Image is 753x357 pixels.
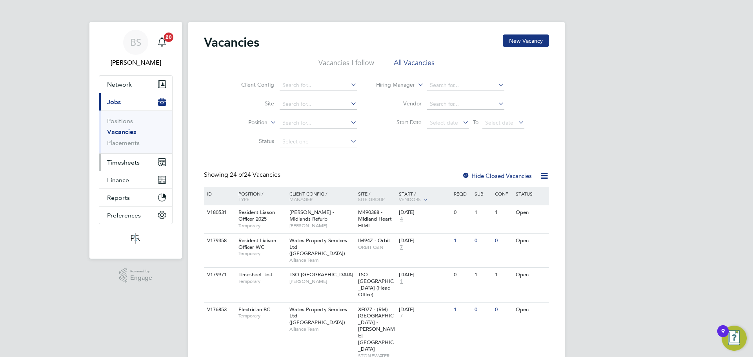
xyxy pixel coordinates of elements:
[107,81,132,88] span: Network
[452,234,472,248] div: 1
[280,118,357,129] input: Search for...
[107,194,130,201] span: Reports
[205,187,233,200] div: ID
[473,268,493,282] div: 1
[107,98,121,106] span: Jobs
[99,171,172,188] button: Finance
[238,250,286,257] span: Temporary
[462,172,532,179] label: Hide Closed Vacancies
[99,93,172,111] button: Jobs
[721,331,725,341] div: 9
[289,237,347,257] span: Wates Property Services Ltd ([GEOGRAPHIC_DATA])
[289,223,354,229] span: [PERSON_NAME]
[107,117,133,125] a: Positions
[399,313,404,319] span: 7
[473,303,493,317] div: 0
[430,119,458,126] span: Select date
[358,209,392,229] span: M490388 - Midland Heart HfML
[130,37,141,47] span: BS
[514,234,548,248] div: Open
[205,303,233,317] div: V176853
[452,303,472,317] div: 1
[222,119,267,127] label: Position
[107,159,140,166] span: Timesheets
[399,272,450,278] div: [DATE]
[107,176,129,184] span: Finance
[376,119,422,126] label: Start Date
[238,306,270,313] span: Electrician BC
[376,100,422,107] label: Vendor
[280,99,357,110] input: Search for...
[514,205,548,220] div: Open
[358,244,395,250] span: ORBIT C&N
[493,268,513,282] div: 1
[130,268,152,275] span: Powered by
[370,81,415,89] label: Hiring Manager
[399,209,450,216] div: [DATE]
[238,237,276,250] span: Resident Liaison Officer WC
[238,271,273,278] span: Timesheet Test
[514,187,548,200] div: Status
[493,187,513,200] div: Conf
[89,22,182,259] nav: Main navigation
[107,212,141,219] span: Preferences
[230,171,244,179] span: 24 of
[427,99,504,110] input: Search for...
[473,234,493,248] div: 0
[358,237,390,244] span: IM94Z - Orbit
[99,232,173,245] a: Go to home page
[289,271,353,278] span: TSO-[GEOGRAPHIC_DATA]
[287,187,356,206] div: Client Config /
[154,30,170,55] a: 20
[99,207,172,224] button: Preferences
[289,278,354,285] span: [PERSON_NAME]
[280,80,357,91] input: Search for...
[230,171,280,179] span: 24 Vacancies
[107,139,140,147] a: Placements
[205,205,233,220] div: V180531
[205,234,233,248] div: V179358
[289,306,347,326] span: Wates Property Services Ltd ([GEOGRAPHIC_DATA])
[356,187,397,206] div: Site /
[503,34,549,47] button: New Vacancy
[514,303,548,317] div: Open
[130,275,152,281] span: Engage
[238,196,249,202] span: Type
[427,80,504,91] input: Search for...
[233,187,287,206] div: Position /
[452,187,472,200] div: Reqd
[493,303,513,317] div: 0
[204,34,259,50] h2: Vacancies
[485,119,513,126] span: Select date
[107,128,136,136] a: Vacancies
[399,216,404,223] span: 4
[318,58,374,72] li: Vacancies I follow
[399,244,404,251] span: 7
[99,111,172,153] div: Jobs
[289,209,334,222] span: [PERSON_NAME] - Midlands Refurb
[99,76,172,93] button: Network
[397,187,452,207] div: Start /
[119,268,153,283] a: Powered byEngage
[289,196,313,202] span: Manager
[493,234,513,248] div: 0
[473,205,493,220] div: 1
[229,138,274,145] label: Status
[289,326,354,332] span: Alliance Team
[399,196,421,202] span: Vendors
[164,33,173,42] span: 20
[358,306,395,352] span: XF077 - (RM) [GEOGRAPHIC_DATA] - [PERSON_NAME][GEOGRAPHIC_DATA]
[722,326,747,351] button: Open Resource Center, 9 new notifications
[238,223,286,229] span: Temporary
[238,278,286,285] span: Temporary
[99,58,173,67] span: Beth Seddon
[99,154,172,171] button: Timesheets
[452,268,472,282] div: 0
[229,100,274,107] label: Site
[394,58,435,72] li: All Vacancies
[205,268,233,282] div: V179971
[229,81,274,88] label: Client Config
[471,117,481,127] span: To
[358,271,394,298] span: TSO-[GEOGRAPHIC_DATA] (Head Office)
[238,209,275,222] span: Resident Liason Officer 2025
